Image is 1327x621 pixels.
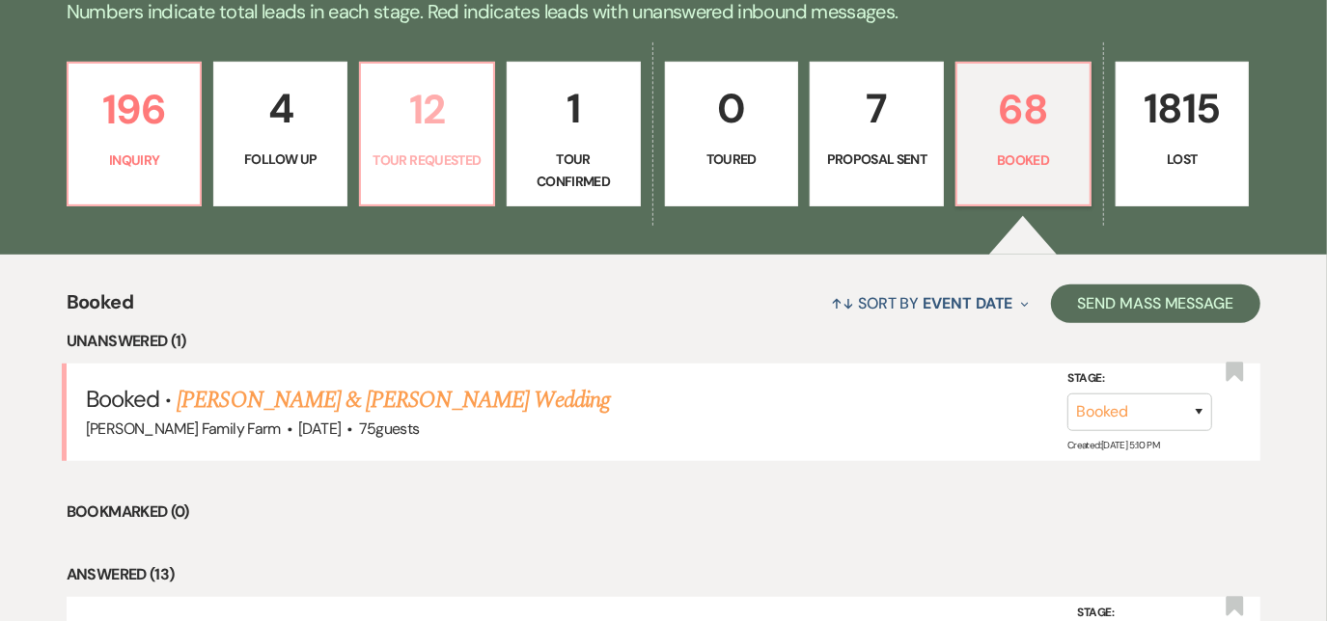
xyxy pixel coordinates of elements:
p: 68 [969,77,1078,142]
p: 12 [373,77,482,142]
li: Unanswered (1) [67,329,1261,354]
span: [PERSON_NAME] Family Farm [86,418,281,439]
p: 196 [80,77,189,142]
span: Created: [DATE] 5:10 PM [1067,439,1159,451]
p: Lost [1128,148,1237,170]
button: Send Mass Message [1051,284,1261,323]
span: [DATE] [298,418,341,439]
label: Stage: [1067,368,1212,390]
li: Bookmarked (0) [67,499,1261,525]
span: Event Date [923,293,1012,313]
a: 7Proposal Sent [810,62,944,206]
p: 4 [226,76,335,141]
p: Toured [677,148,787,170]
a: [PERSON_NAME] & [PERSON_NAME] Wedding [177,383,609,418]
p: Tour Confirmed [519,148,628,192]
a: 68Booked [955,62,1092,206]
p: Tour Requested [373,149,482,171]
p: 1 [519,76,628,141]
a: 1815Lost [1116,62,1250,206]
a: 196Inquiry [67,62,203,206]
li: Answered (13) [67,562,1261,587]
a: 0Toured [665,62,799,206]
p: Booked [969,149,1078,171]
p: 1815 [1128,76,1237,141]
a: 1Tour Confirmed [507,62,641,206]
span: Booked [67,287,133,329]
p: 7 [822,76,931,141]
span: ↑↓ [831,293,854,313]
span: 75 guests [359,418,420,439]
span: Booked [86,384,159,414]
a: 4Follow Up [213,62,347,206]
p: Proposal Sent [822,148,931,170]
button: Sort By Event Date [823,278,1036,329]
a: 12Tour Requested [359,62,495,206]
p: Follow Up [226,148,335,170]
p: Inquiry [80,149,189,171]
p: 0 [677,76,787,141]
